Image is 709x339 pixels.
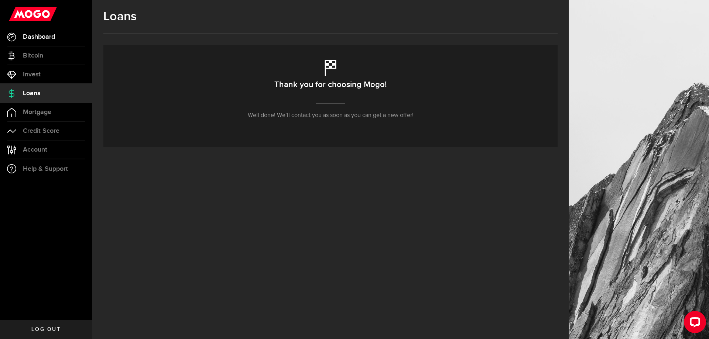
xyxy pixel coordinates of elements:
[23,166,68,172] span: Help & Support
[23,146,47,153] span: Account
[31,327,61,332] span: Log out
[248,111,414,120] p: Well done! We’ll contact you as soon as you can get a new offer!
[678,308,709,339] iframe: LiveChat chat widget
[23,52,43,59] span: Bitcoin
[23,128,59,134] span: Credit Score
[274,77,387,93] h2: Thank you for choosing Mogo!
[103,9,558,24] h1: Loans
[23,109,51,115] span: Mortgage
[23,71,41,78] span: Invest
[23,34,55,40] span: Dashboard
[23,90,40,97] span: Loans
